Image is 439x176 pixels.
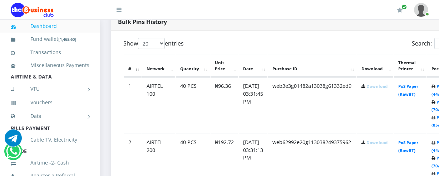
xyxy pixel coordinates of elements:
[11,107,89,125] a: Data
[211,77,238,133] td: ₦96.36
[366,84,388,89] a: Download
[11,44,89,61] a: Transactions
[239,77,267,133] td: [DATE] 03:31:45 PM
[60,37,75,42] b: 1,465.60
[394,55,426,77] th: Thermal Printer: activate to sort column ascending
[11,18,89,34] a: Dashboard
[268,55,356,77] th: Purchase ID: activate to sort column ascending
[6,148,21,160] a: Chat for support
[211,55,238,77] th: Unit Price: activate to sort column ascending
[268,77,356,133] td: web3e3g01482a13038g61332ed9
[357,55,393,77] th: Download: activate to sort column ascending
[11,3,54,17] img: Logo
[11,94,89,111] a: Vouchers
[398,84,418,97] a: PoS Paper (RawBT)
[176,55,210,77] th: Quantity: activate to sort column ascending
[124,55,142,77] th: #: activate to sort column descending
[124,77,142,133] td: 1
[398,140,418,153] a: PoS Paper (RawBT)
[239,55,267,77] th: Date: activate to sort column ascending
[176,77,210,133] td: 40 PCS
[123,38,184,49] label: Show entries
[11,31,89,48] a: Fund wallet[1,465.60]
[397,7,403,13] i: Renew/Upgrade Subscription
[11,57,89,73] a: Miscellaneous Payments
[401,4,407,10] span: Renew/Upgrade Subscription
[58,37,76,42] small: [ ]
[11,80,89,98] a: VTU
[138,38,165,49] select: Showentries
[142,55,175,77] th: Network: activate to sort column ascending
[414,3,428,17] img: User
[142,77,175,133] td: AIRTEL 100
[11,132,89,148] a: Cable TV, Electricity
[118,18,167,26] strong: Bulk Pins History
[11,154,89,171] a: Airtime -2- Cash
[366,140,388,145] a: Download
[5,135,22,147] a: Chat for support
